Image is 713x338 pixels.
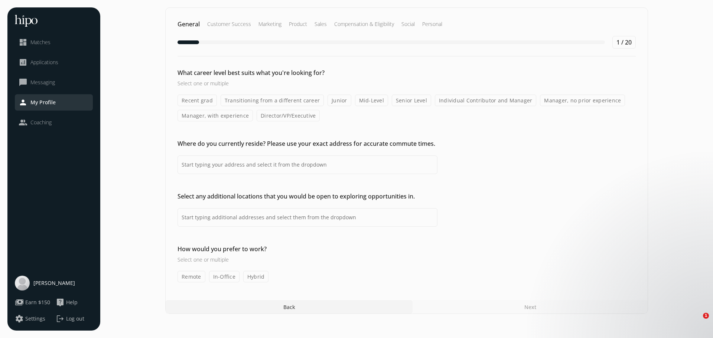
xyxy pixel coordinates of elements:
h2: Personal [422,20,442,28]
a: paymentsEarn $150 [15,298,52,307]
h2: Marketing [258,20,281,28]
h2: General [178,20,200,29]
input: Start typing your address and select it from the dropdown [178,155,437,174]
h2: Compensation & Eligibility [334,20,394,28]
span: logout [56,314,65,323]
span: analytics [19,58,27,67]
h2: What career level best suits what you're looking for? [178,68,437,77]
a: peopleCoaching [19,118,89,127]
a: personMy Profile [19,98,89,107]
h2: Product [289,20,307,28]
input: Start typing additional addresses and select them from the dropdown [178,208,437,227]
label: Transitioning from a different career [221,95,324,106]
span: people [19,118,27,127]
span: Help [66,299,78,306]
span: chat_bubble_outline [19,78,27,87]
h2: Customer Success [207,20,251,28]
span: 1 [703,313,709,319]
label: In-Office [209,271,240,282]
label: Individual Contributor and Manager [435,95,537,106]
span: Back [283,303,295,311]
span: dashboard [19,38,27,47]
button: Back [166,300,413,314]
span: settings [15,314,24,323]
span: Log out [66,315,84,322]
label: Director/VP/Executive [257,110,320,121]
button: paymentsEarn $150 [15,298,50,307]
h2: How would you prefer to work? [178,245,437,253]
label: Recent grad [178,95,217,106]
label: Hybrid [243,271,269,282]
span: payments [15,298,24,307]
div: 1 / 20 [612,36,636,49]
button: logoutLog out [56,314,93,323]
span: [PERSON_NAME] [33,279,75,287]
h2: Select any additional locations that you would be open to exploring opportunities in. [178,192,437,201]
button: settingsSettings [15,314,45,323]
span: Settings [25,315,45,322]
span: Coaching [30,119,52,126]
label: Remote [178,271,205,282]
span: My Profile [30,99,56,106]
h3: Select one or multiple [178,79,437,87]
a: analyticsApplications [19,58,89,67]
label: Manager, no prior experience [540,95,625,106]
img: hh-logo-white [15,15,38,27]
a: dashboardMatches [19,38,89,47]
img: user-photo [15,276,30,291]
h2: Where do you currently reside? Please use your exact address for accurate commute times. [178,139,437,148]
span: Applications [30,59,58,66]
span: Earn $150 [25,299,50,306]
span: Messaging [30,79,55,86]
label: Manager, with experience [178,110,253,121]
label: Mid-Level [355,95,388,106]
iframe: Intercom live chat [688,313,706,331]
span: Matches [30,39,51,46]
label: Senior Level [392,95,431,106]
button: live_helpHelp [56,298,78,307]
span: live_help [56,298,65,307]
span: person [19,98,27,107]
h2: Sales [315,20,327,28]
h3: Select one or multiple [178,256,437,263]
a: chat_bubble_outlineMessaging [19,78,89,87]
label: Junior [328,95,351,106]
h2: Social [401,20,415,28]
a: live_helpHelp [56,298,93,307]
a: settingsSettings [15,314,52,323]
